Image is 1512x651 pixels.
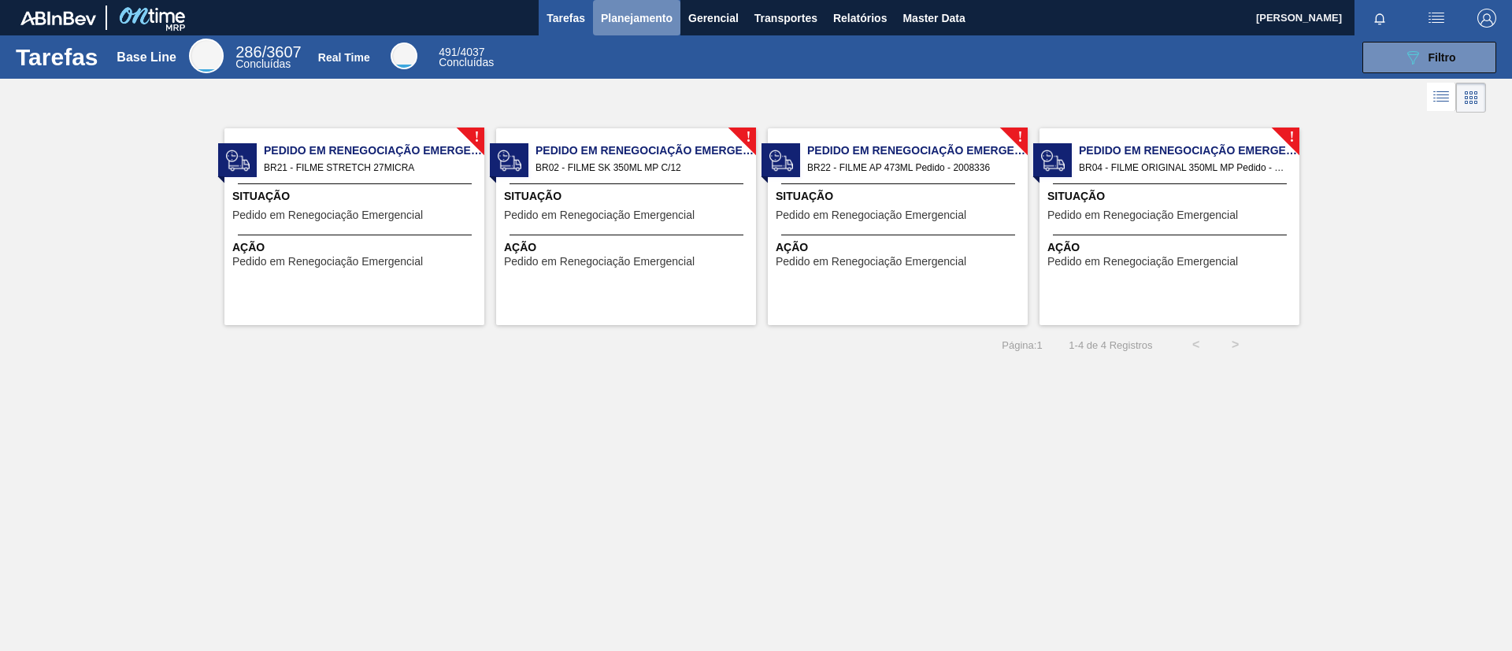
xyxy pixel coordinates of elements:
span: Pedido em Renegociação Emergencial [1079,142,1299,159]
span: Concluídas [235,57,291,70]
span: BR22 - FILME AP 473ML Pedido - 2008336 [807,159,1015,176]
span: Pedido em Renegociação Emergencial [807,142,1028,159]
span: Pedido em Renegociação Emergencial [776,209,966,221]
span: Pedido em Renegociação Emergencial [504,256,695,268]
span: ! [746,131,750,143]
div: Base Line [235,46,301,69]
span: 491 [439,46,457,58]
div: Real Time [391,43,417,69]
span: BR21 - FILME STRETCH 27MICRA [264,159,472,176]
span: Ação [504,239,752,256]
span: Transportes [754,9,817,28]
span: Pedido em Renegociação Emergencial [535,142,756,159]
img: TNhmsLtSVTkK8tSr43FrP2fwEKptu5GPRR3wAAAABJRU5ErkJggg== [20,11,96,25]
div: Real Time [318,51,370,64]
span: Pedido em Renegociação Emergencial [504,209,695,221]
span: Pedido em Renegociação Emergencial [232,256,423,268]
span: Pedido em Renegociação Emergencial [264,142,484,159]
span: Situação [232,188,480,205]
span: Ação [1047,239,1295,256]
span: Situação [504,188,752,205]
span: ! [474,131,479,143]
span: Situação [776,188,1024,205]
div: Visão em Cards [1456,83,1486,113]
div: Visão em Lista [1427,83,1456,113]
img: status [226,149,250,172]
span: Relatórios [833,9,887,28]
span: ! [1017,131,1022,143]
h1: Tarefas [16,48,98,66]
span: Situação [1047,188,1295,205]
button: Notificações [1354,7,1405,29]
span: Ação [232,239,480,256]
span: Gerencial [688,9,739,28]
img: Logout [1477,9,1496,28]
span: BR02 - FILME SK 350ML MP C/12 [535,159,743,176]
span: Página : 1 [1002,339,1042,351]
span: Ação [776,239,1024,256]
button: > [1216,325,1255,364]
span: 1 - 4 de 4 Registros [1066,339,1153,351]
button: < [1177,325,1216,364]
span: Tarefas [547,9,585,28]
div: Base Line [189,39,224,73]
span: Pedido em Renegociação Emergencial [776,256,966,268]
span: Planejamento [601,9,673,28]
span: BR04 - FILME ORIGINAL 350ML MP Pedido - 2020921 [1079,159,1287,176]
span: ! [1289,131,1294,143]
span: Filtro [1429,51,1456,64]
div: Real Time [439,47,494,68]
span: Master Data [902,9,965,28]
span: / 3607 [235,43,301,61]
span: Pedido em Renegociação Emergencial [1047,256,1238,268]
img: status [498,149,521,172]
img: userActions [1427,9,1446,28]
img: status [769,149,793,172]
span: Pedido em Renegociação Emergencial [1047,209,1238,221]
span: Concluídas [439,56,494,68]
span: / 4037 [439,46,484,58]
img: status [1041,149,1065,172]
span: Pedido em Renegociação Emergencial [232,209,423,221]
div: Base Line [117,50,176,65]
span: 286 [235,43,261,61]
button: Filtro [1362,42,1496,73]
